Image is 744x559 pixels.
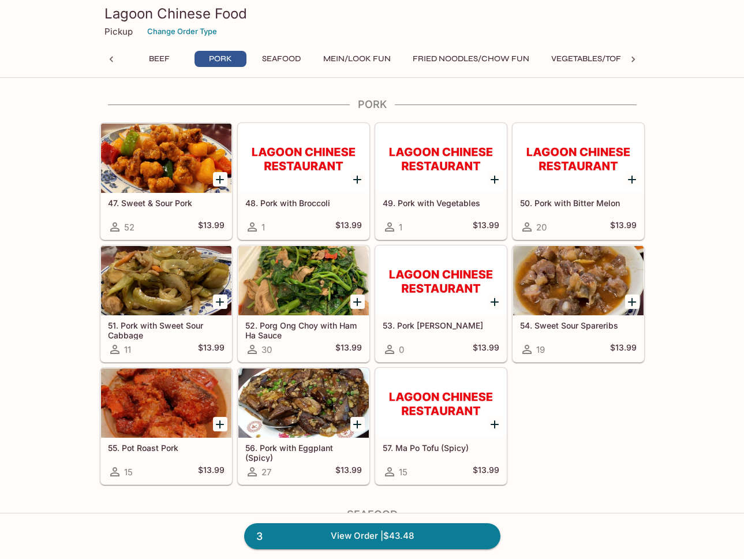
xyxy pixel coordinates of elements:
[317,51,397,67] button: Mein/Look Fun
[350,295,365,309] button: Add 52. Porg Ong Choy with Ham Ha Sauce
[108,443,225,453] h5: 55. Pot Roast Pork
[520,321,637,330] h5: 54. Sweet Sour Spareribs
[513,245,644,362] a: 54. Sweet Sour Spareribs19$13.99
[238,123,369,240] a: 48. Pork with Broccoli1$13.99
[625,295,640,309] button: Add 54. Sweet Sour Spareribs
[124,344,131,355] span: 11
[100,368,232,485] a: 55. Pot Roast Pork15$13.99
[198,342,225,356] h5: $13.99
[399,467,407,478] span: 15
[376,246,506,315] div: 53. Pork Choy Suey
[335,220,362,234] h5: $13.99
[375,123,507,240] a: 49. Pork with Vegetables1$13.99
[473,342,499,356] h5: $13.99
[536,344,545,355] span: 19
[238,245,369,362] a: 52. Porg Ong Choy with Ham Ha Sauce30$13.99
[375,368,507,485] a: 57. Ma Po Tofu (Spicy)15$13.99
[399,222,402,233] span: 1
[350,417,365,431] button: Add 56. Pork with Eggplant (Spicy)
[195,51,246,67] button: Pork
[213,417,227,431] button: Add 55. Pot Roast Pork
[100,508,645,521] h4: Seafood
[198,220,225,234] h5: $13.99
[350,172,365,187] button: Add 48. Pork with Broccoli
[383,321,499,330] h5: 53. Pork [PERSON_NAME]
[513,246,644,315] div: 54. Sweet Sour Spareribs
[473,220,499,234] h5: $13.99
[376,368,506,438] div: 57. Ma Po Tofu (Spicy)
[375,245,507,362] a: 53. Pork [PERSON_NAME]0$13.99
[238,246,369,315] div: 52. Porg Ong Choy with Ham Ha Sauce
[100,98,645,111] h4: Pork
[376,124,506,193] div: 49. Pork with Vegetables
[335,465,362,479] h5: $13.99
[238,124,369,193] div: 48. Pork with Broccoli
[256,51,308,67] button: Seafood
[100,245,232,362] a: 51. Pork with Sweet Sour Cabbage11$13.99
[473,465,499,479] h5: $13.99
[245,198,362,208] h5: 48. Pork with Broccoli
[545,51,634,67] button: Vegetables/Tofu
[198,465,225,479] h5: $13.99
[108,198,225,208] h5: 47. Sweet & Sour Pork
[245,443,362,462] h5: 56. Pork with Eggplant (Spicy)
[124,222,134,233] span: 52
[244,523,500,549] a: 3View Order |$43.48
[520,198,637,208] h5: 50. Pork with Bitter Melon
[245,321,362,340] h5: 52. Porg Ong Choy with Ham Ha Sauce
[142,23,222,40] button: Change Order Type
[101,368,231,438] div: 55. Pot Roast Pork
[610,342,637,356] h5: $13.99
[513,124,644,193] div: 50. Pork with Bitter Melon
[488,295,502,309] button: Add 53. Pork Choy Suey
[213,172,227,187] button: Add 47. Sweet & Sour Pork
[488,172,502,187] button: Add 49. Pork with Vegetables
[104,5,640,23] h3: Lagoon Chinese Food
[261,467,271,478] span: 27
[238,368,369,485] a: 56. Pork with Eggplant (Spicy)27$13.99
[513,123,644,240] a: 50. Pork with Bitter Melon20$13.99
[124,467,133,478] span: 15
[625,172,640,187] button: Add 50. Pork with Bitter Melon
[335,342,362,356] h5: $13.99
[536,222,547,233] span: 20
[383,198,499,208] h5: 49. Pork with Vegetables
[108,321,225,340] h5: 51. Pork with Sweet Sour Cabbage
[101,124,231,193] div: 47. Sweet & Sour Pork
[406,51,536,67] button: Fried Noodles/Chow Fun
[238,368,369,438] div: 56. Pork with Eggplant (Spicy)
[261,222,265,233] span: 1
[261,344,272,355] span: 30
[100,123,232,240] a: 47. Sweet & Sour Pork52$13.99
[399,344,404,355] span: 0
[101,246,231,315] div: 51. Pork with Sweet Sour Cabbage
[610,220,637,234] h5: $13.99
[104,26,133,37] p: Pickup
[249,528,270,545] span: 3
[488,417,502,431] button: Add 57. Ma Po Tofu (Spicy)
[383,443,499,453] h5: 57. Ma Po Tofu (Spicy)
[213,295,227,309] button: Add 51. Pork with Sweet Sour Cabbage
[133,51,185,67] button: Beef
